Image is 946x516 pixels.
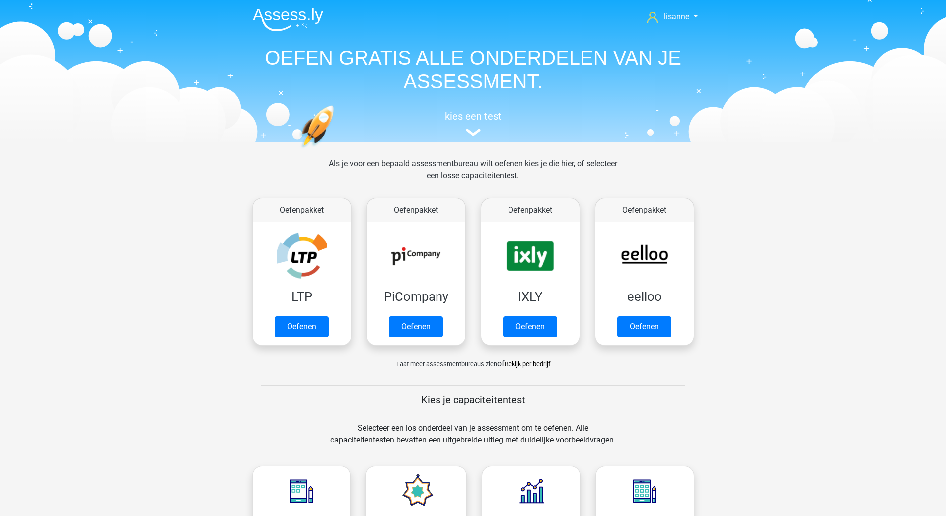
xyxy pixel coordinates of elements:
[253,8,323,31] img: Assessly
[299,105,372,195] img: oefenen
[396,360,497,368] span: Laat meer assessmentbureaus zien
[261,394,685,406] h5: Kies je capaciteitentest
[245,46,702,93] h1: OEFEN GRATIS ALLE ONDERDELEN VAN JE ASSESSMENT.
[275,316,329,337] a: Oefenen
[245,350,702,369] div: of
[321,158,625,194] div: Als je voor een bepaald assessmentbureau wilt oefenen kies je die hier, of selecteer een losse ca...
[643,11,701,23] a: lisanne
[466,129,481,136] img: assessment
[245,110,702,122] h5: kies een test
[503,316,557,337] a: Oefenen
[389,316,443,337] a: Oefenen
[245,110,702,137] a: kies een test
[617,316,671,337] a: Oefenen
[321,422,625,458] div: Selecteer een los onderdeel van je assessment om te oefenen. Alle capaciteitentesten bevatten een...
[664,12,689,21] span: lisanne
[505,360,550,368] a: Bekijk per bedrijf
